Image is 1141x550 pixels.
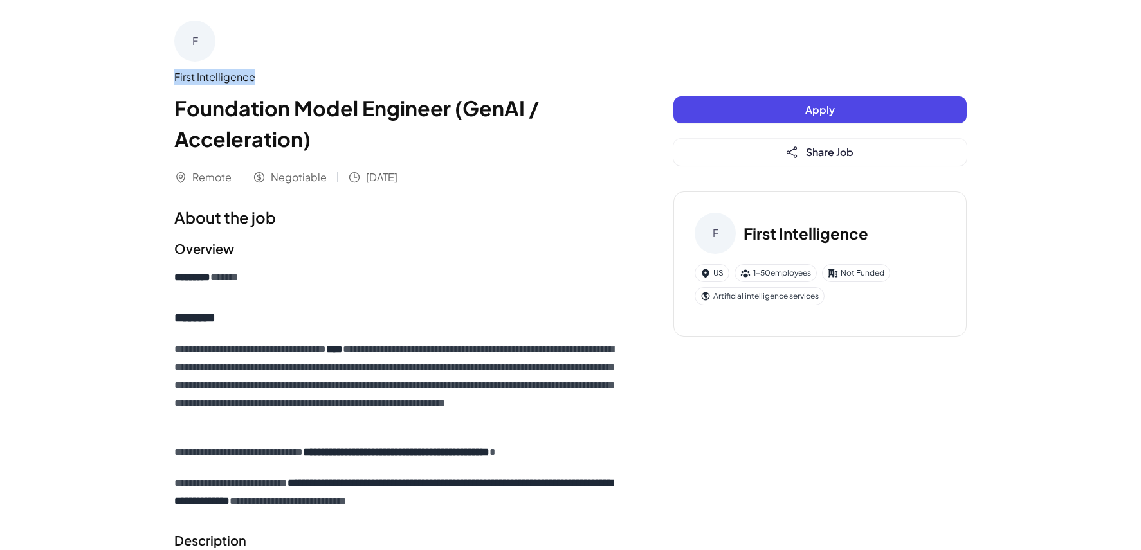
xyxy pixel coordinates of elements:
div: F [695,213,736,254]
h3: First Intelligence [744,222,868,245]
div: First Intelligence [174,69,622,85]
span: Apply [805,103,835,116]
div: Not Funded [822,264,890,282]
h2: Description [174,531,622,550]
div: US [695,264,729,282]
div: Artificial intelligence services [695,287,825,305]
div: F [174,21,215,62]
h1: About the job [174,206,622,229]
h2: Overview [174,239,622,258]
h1: Foundation Model Engineer (GenAI / Acceleration) [174,93,622,154]
div: 1-50 employees [735,264,817,282]
span: Negotiable [271,170,327,185]
span: [DATE] [366,170,397,185]
span: Remote [192,170,232,185]
button: Share Job [673,139,967,166]
span: Share Job [806,145,853,159]
button: Apply [673,96,967,123]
